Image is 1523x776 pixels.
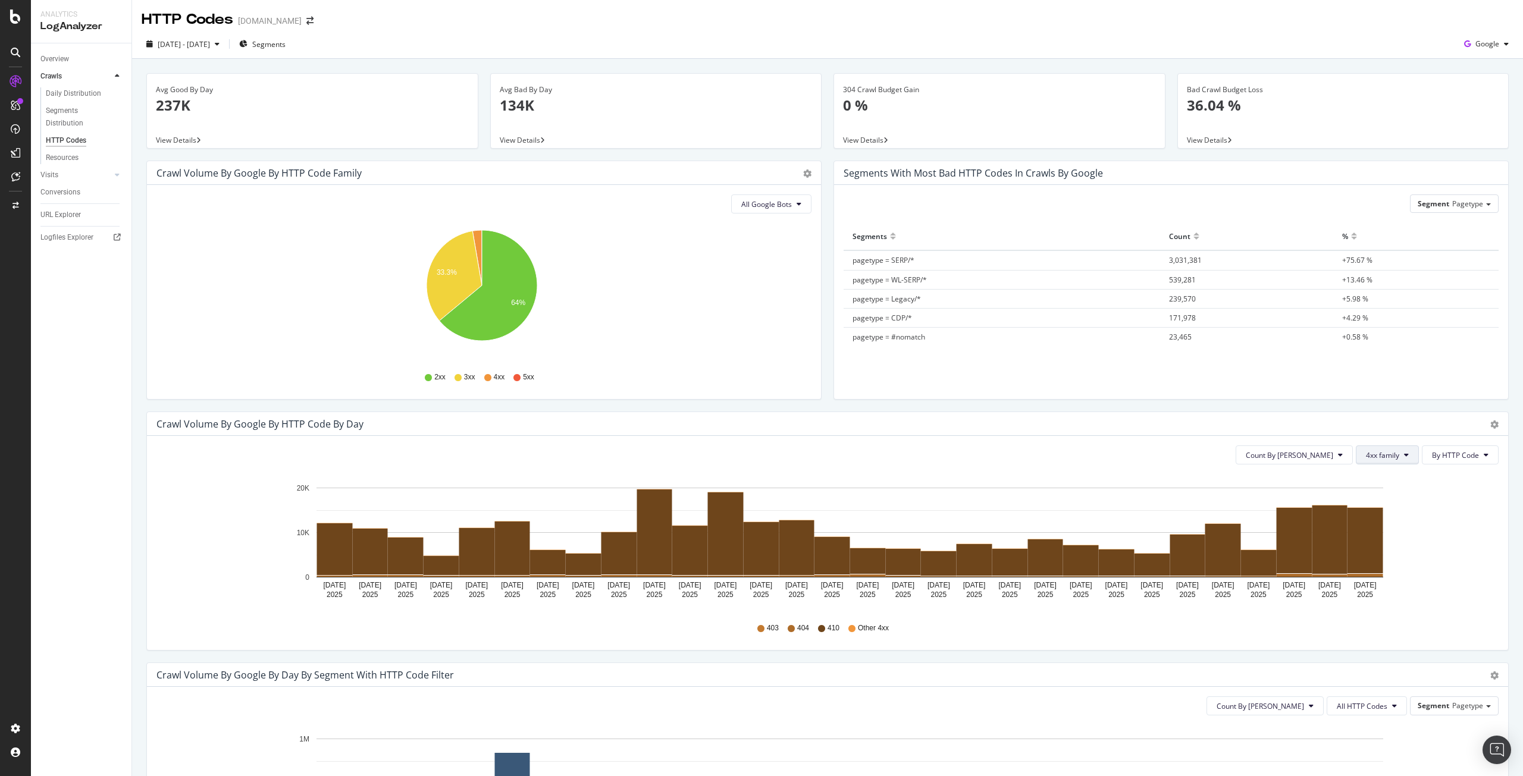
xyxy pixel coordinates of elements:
text: 64% [511,299,525,307]
span: [DATE] - [DATE] [158,39,210,49]
span: View Details [156,135,196,145]
div: LogAnalyzer [40,20,122,33]
div: Crawl Volume by google by HTTP Code by Day [156,418,363,430]
text: [DATE] [856,581,879,589]
text: [DATE] [359,581,381,589]
text: [DATE] [1070,581,1092,589]
text: 20K [297,484,309,492]
text: [DATE] [715,581,737,589]
text: [DATE] [501,581,524,589]
span: pagetype = SERP/* [853,255,914,265]
div: Open Intercom Messenger [1483,736,1511,764]
text: [DATE] [1212,581,1234,589]
text: 2025 [1322,590,1338,599]
div: Visits [40,169,58,181]
a: HTTP Codes [46,134,123,147]
button: Google [1459,34,1513,54]
p: 237K [156,95,469,115]
text: 1M [299,735,309,743]
a: Crawls [40,70,111,83]
div: Logfiles Explorer [40,231,93,244]
text: [DATE] [1140,581,1163,589]
text: 2025 [1357,590,1373,599]
span: +4.29 % [1342,313,1368,323]
text: [DATE] [572,581,595,589]
span: Pagetype [1452,199,1483,209]
span: pagetype = #nomatch [853,332,925,342]
span: 2xx [434,372,446,382]
span: 3,031,381 [1169,255,1202,265]
div: Avg Bad By Day [500,84,813,95]
span: 410 [828,623,839,633]
span: Count By Day [1217,701,1304,711]
text: [DATE] [927,581,950,589]
text: [DATE] [465,581,488,589]
text: [DATE] [1176,581,1199,589]
div: A chart. [156,223,807,361]
a: Logfiles Explorer [40,231,123,244]
text: 2025 [1286,590,1302,599]
button: All Google Bots [731,194,811,213]
div: HTTP Codes [46,134,86,147]
span: Segment [1418,700,1449,711]
text: [DATE] [394,581,417,589]
text: 2025 [895,590,911,599]
p: 0 % [843,95,1156,115]
text: 2025 [611,590,627,599]
div: Count [1169,227,1190,246]
text: 2025 [433,590,449,599]
div: gear [1490,420,1499,429]
p: 36.04 % [1187,95,1500,115]
button: Count By [PERSON_NAME] [1236,445,1353,464]
span: +5.98 % [1342,294,1368,304]
text: [DATE] [643,581,666,589]
span: Pagetype [1452,700,1483,711]
text: 2025 [1215,590,1231,599]
span: View Details [500,135,540,145]
span: +0.58 % [1342,332,1368,342]
div: Segments Distribution [46,105,112,130]
text: 2025 [1108,590,1124,599]
text: 2025 [362,590,378,599]
text: 2025 [930,590,947,599]
span: By HTTP Code [1432,450,1479,460]
button: Count By [PERSON_NAME] [1207,696,1324,715]
div: Conversions [40,186,80,199]
button: By HTTP Code [1422,445,1499,464]
text: 2025 [504,590,521,599]
div: Segments [853,227,887,246]
text: 2025 [575,590,591,599]
a: URL Explorer [40,209,123,221]
a: Daily Distribution [46,87,123,100]
div: 304 Crawl Budget Gain [843,84,1156,95]
text: 2025 [753,590,769,599]
text: [DATE] [679,581,701,589]
span: Other 4xx [858,623,889,633]
text: [DATE] [750,581,772,589]
span: 5xx [523,372,534,382]
span: All Google Bots [741,199,792,209]
text: 2025 [647,590,663,599]
div: Crawls [40,70,62,83]
text: 2025 [966,590,982,599]
text: [DATE] [1248,581,1270,589]
text: [DATE] [998,581,1021,589]
span: Segment [1418,199,1449,209]
div: Bad Crawl Budget Loss [1187,84,1500,95]
text: [DATE] [963,581,986,589]
div: [DOMAIN_NAME] [238,15,302,27]
text: [DATE] [537,581,559,589]
text: 2025 [682,590,698,599]
text: 2025 [1038,590,1054,599]
span: View Details [843,135,883,145]
text: [DATE] [607,581,630,589]
span: 403 [767,623,779,633]
text: 2025 [540,590,556,599]
text: [DATE] [323,581,346,589]
text: [DATE] [821,581,844,589]
span: Segments [252,39,286,49]
text: 0 [305,573,309,582]
text: 2025 [397,590,413,599]
text: 2025 [717,590,734,599]
div: Analytics [40,10,122,20]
